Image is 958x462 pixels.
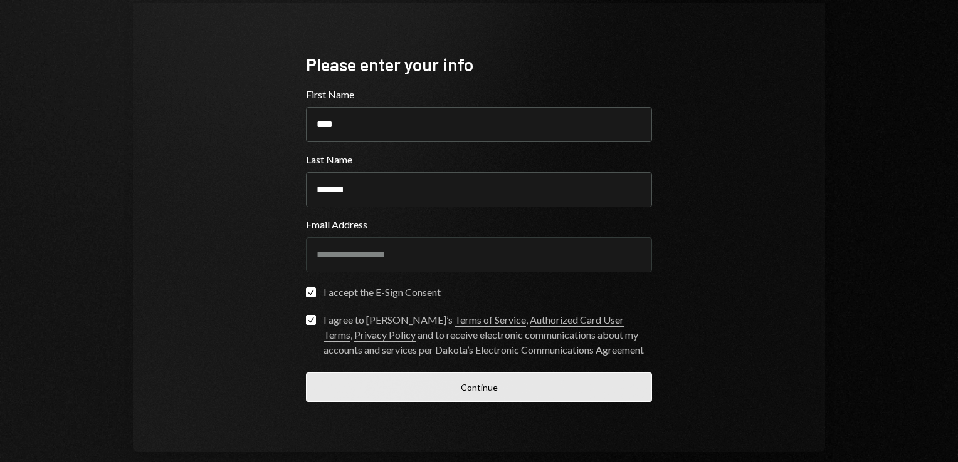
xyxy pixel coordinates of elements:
[324,285,441,300] div: I accept the
[306,287,316,297] button: I accept the E-Sign Consent
[306,372,652,402] button: Continue
[306,152,652,167] label: Last Name
[306,217,652,232] label: Email Address
[306,87,652,102] label: First Name
[376,286,441,299] a: E-Sign Consent
[306,53,652,77] div: Please enter your info
[324,312,652,357] div: I agree to [PERSON_NAME]’s , , and to receive electronic communications about my accounts and ser...
[306,315,316,325] button: I agree to [PERSON_NAME]’s Terms of Service, Authorized Card User Terms, Privacy Policy and to re...
[354,329,416,342] a: Privacy Policy
[455,314,526,327] a: Terms of Service
[324,314,624,342] a: Authorized Card User Terms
